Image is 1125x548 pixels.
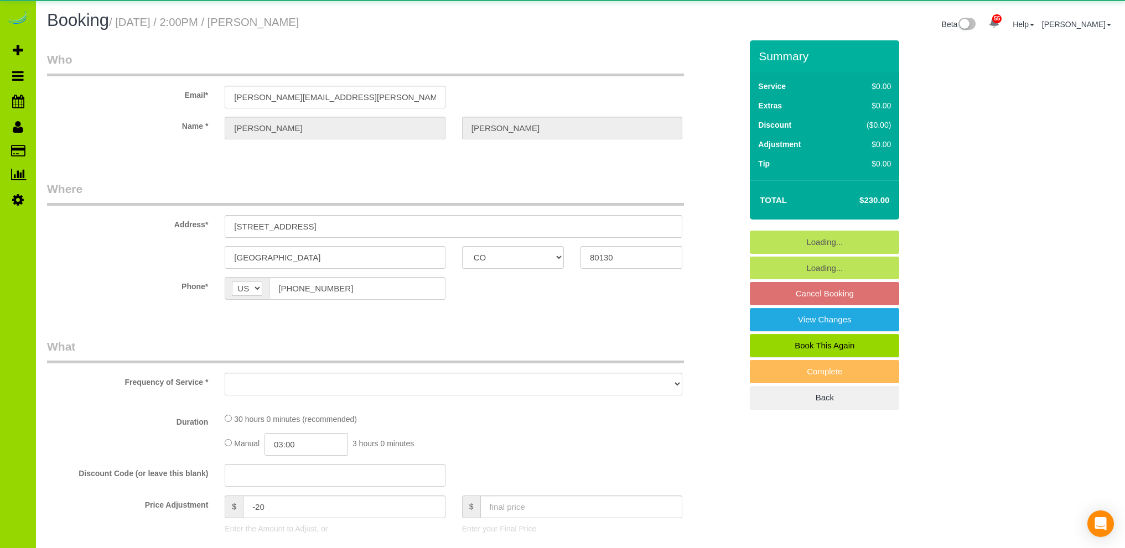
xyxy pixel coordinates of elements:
div: ($0.00) [843,119,891,131]
label: Discount Code (or leave this blank) [39,464,216,479]
label: Extras [758,100,782,111]
p: Enter your Final Price [462,523,682,534]
strong: Total [760,195,787,205]
input: First Name* [225,117,445,139]
label: Address* [39,215,216,230]
input: final price [480,495,683,518]
h3: Summary [759,50,894,62]
p: Enter the Amount to Adjust, or [225,523,445,534]
a: Help [1013,20,1034,29]
a: Beta [942,20,976,29]
label: Price Adjustment [39,495,216,510]
label: Name * [39,117,216,132]
div: $0.00 [843,100,891,111]
div: $0.00 [843,81,891,92]
legend: What [47,338,684,363]
label: Email* [39,86,216,101]
span: $ [225,495,243,518]
div: $0.00 [843,139,891,150]
span: Booking [47,11,109,30]
input: Phone* [269,277,445,300]
a: View Changes [750,308,899,331]
input: City* [225,246,445,269]
a: Book This Again [750,334,899,357]
a: Back [750,386,899,409]
label: Tip [758,158,770,169]
legend: Where [47,181,684,206]
span: 55 [992,14,1002,23]
label: Duration [39,413,216,427]
img: New interface [957,18,976,32]
a: [PERSON_NAME] [1042,20,1111,29]
span: 30 hours 0 minutes (recommended) [234,415,357,424]
label: Phone* [39,277,216,292]
input: Last Name* [462,117,682,139]
div: $0.00 [843,158,891,169]
input: Zip Code* [580,246,682,269]
span: $ [462,495,480,518]
label: Service [758,81,786,92]
h4: $230.00 [826,196,889,205]
a: 55 [983,11,1005,35]
label: Discount [758,119,791,131]
legend: Who [47,51,684,76]
div: Open Intercom Messenger [1087,510,1114,537]
span: 3 hours 0 minutes [352,439,414,448]
label: Frequency of Service * [39,373,216,388]
small: / [DATE] / 2:00PM / [PERSON_NAME] [109,16,299,28]
img: Automaid Logo [7,11,29,27]
span: Manual [234,439,260,448]
input: Email* [225,86,445,108]
label: Adjustment [758,139,801,150]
